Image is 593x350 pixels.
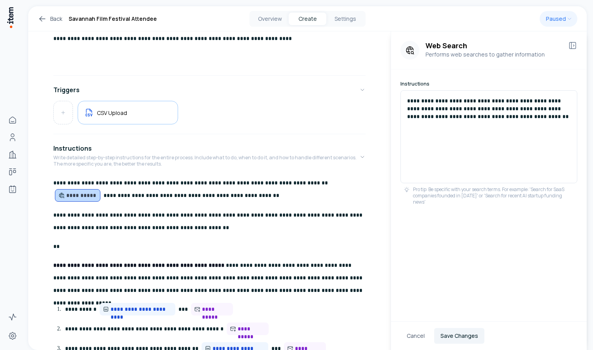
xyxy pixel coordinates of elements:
h4: Triggers [53,85,80,95]
button: Overview [251,13,289,25]
img: Item Brain Logo [6,6,14,29]
button: Triggers [53,79,366,101]
a: Home [5,112,20,128]
div: Triggers [53,101,366,131]
a: Deals [5,164,20,180]
h1: Savannah Film Festival Attendee [69,14,157,24]
button: Cancel [400,328,431,344]
button: Create [289,13,326,25]
p: Write detailed step-by-step instructions for the entire process. Include what to do, when to do i... [53,155,359,167]
button: Settings [326,13,364,25]
a: Agents [5,181,20,197]
a: Activity [5,309,20,325]
a: Settings [5,328,20,344]
button: InstructionsWrite detailed step-by-step instructions for the entire process. Include what to do, ... [53,137,366,177]
h5: CSV Upload [97,109,127,117]
p: Performs web searches to gather information [426,50,562,59]
button: Save Changes [434,328,484,344]
h3: Web Search [426,41,562,50]
a: People [5,129,20,145]
a: Companies [5,147,20,162]
p: Pro tip: Be specific with your search terms. For example: 'Search for SaaS companies founded in [... [413,186,574,205]
div: GoalDefine an overall goal for the skill. This will be used to guide the skill execution towards ... [53,35,366,72]
h4: Instructions [53,144,92,153]
h6: Instructions [400,80,577,87]
a: Back [38,14,62,24]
